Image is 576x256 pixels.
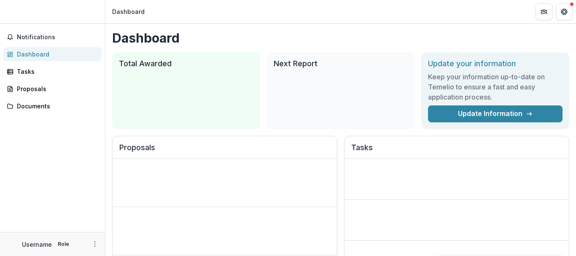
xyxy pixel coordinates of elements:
p: Username [22,240,52,249]
p: Role [55,240,72,248]
span: Notifications [17,34,98,41]
h1: Dashboard [112,30,569,46]
a: Dashboard [3,47,102,61]
div: Tasks [17,67,95,76]
nav: breadcrumb [109,5,148,18]
a: Tasks [3,65,102,78]
div: Dashboard [17,50,95,59]
button: Notifications [3,30,102,44]
h2: Tasks [351,143,562,159]
h3: Keep your information up-to-date on Temelio to ensure a fast and easy application process. [428,72,563,102]
a: Documents [3,99,102,113]
h2: Update your information [428,59,563,68]
button: Partners [536,3,552,20]
div: Documents [17,102,95,110]
button: More [90,239,100,249]
h2: Total Awarded [119,59,253,68]
a: Update Information [428,105,563,122]
h2: Next Report [274,59,408,68]
h2: Proposals [119,143,330,159]
div: Dashboard [112,7,145,16]
button: Get Help [556,3,573,20]
div: Proposals [17,84,95,93]
a: Proposals [3,82,102,96]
